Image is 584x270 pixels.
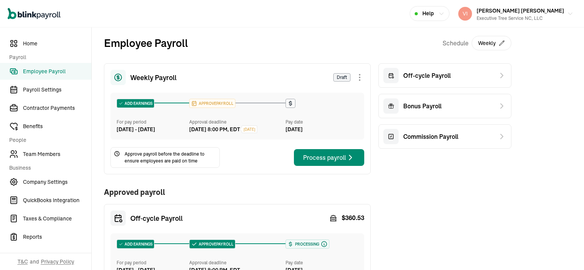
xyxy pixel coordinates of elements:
[130,72,177,83] span: Weekly Payroll
[342,214,364,223] span: $ 360.53
[189,119,283,125] div: Approval deadline
[9,53,87,61] span: Payroll
[104,35,188,51] h2: Employee Payroll
[117,259,189,266] div: For pay period
[403,71,451,80] span: Off-cycle Payroll
[403,132,458,141] span: Commission Payroll
[286,125,358,133] div: [DATE]
[333,73,350,82] span: Draft
[455,4,576,23] button: [PERSON_NAME] [PERSON_NAME]Executive Tree Service NC, LLC
[8,3,60,25] nav: Global
[303,153,355,162] div: Process payroll
[472,36,511,50] button: Weekly
[23,233,91,241] span: Reports
[189,125,240,133] div: [DATE] 8:00 PM, EDT
[189,259,283,266] div: Approval deadline
[294,241,319,247] span: Processing
[23,178,91,186] span: Company Settings
[477,7,564,14] span: [PERSON_NAME] [PERSON_NAME]
[125,151,216,164] span: Approve payroll before the deadline to ensure employees are paid on time
[18,258,28,265] span: T&C
[104,186,371,198] h1: Approved payroll
[23,150,91,158] span: Team Members
[130,213,183,223] span: Off‑cycle Payroll
[294,149,364,166] button: Process payroll
[422,10,434,18] span: Help
[243,127,255,132] span: [DATE]
[117,240,154,248] div: ADD EARNINGS
[197,241,234,247] span: APPROVE PAYROLL
[443,35,511,51] div: Schedule
[23,67,91,76] span: Employee Payroll
[410,6,449,21] button: Help
[117,99,154,108] div: ADD EARNINGS
[23,104,91,112] span: Contractor Payments
[9,136,87,144] span: People
[23,86,91,94] span: Payroll Settings
[23,122,91,130] span: Benefits
[286,119,358,125] div: Pay date
[23,215,91,223] span: Taxes & Compliance
[117,125,189,133] div: [DATE] - [DATE]
[286,259,358,266] div: Pay date
[9,164,87,172] span: Business
[197,101,234,106] span: APPROVE PAYROLL
[23,196,91,204] span: QuickBooks Integration
[477,15,564,22] div: Executive Tree Service NC, LLC
[403,101,441,111] span: Bonus Payroll
[117,119,189,125] div: For pay period
[23,40,91,48] span: Home
[41,258,74,265] span: Privacy Policy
